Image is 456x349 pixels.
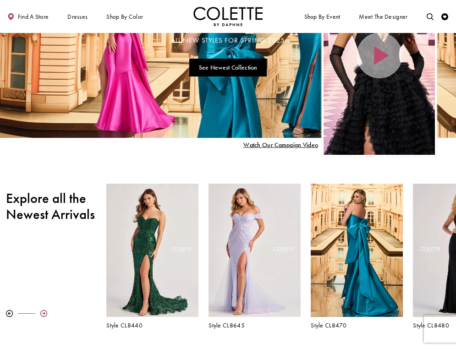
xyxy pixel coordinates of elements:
a: Style CL8440 [106,322,198,329]
a: Visit Colette by Daphne Style No. CL8470 Page [311,184,402,317]
a: Meet the designer [357,7,410,26]
img: Colette by Daphne [193,7,263,26]
a: Find a store [6,7,50,26]
span: Shop By Event [302,7,342,26]
span: Find a store [18,13,49,20]
span: Meet the designer [359,13,407,20]
a: Style CL8645 [209,322,300,329]
h2: Explore all the Newest Arrivals [6,191,96,223]
div: Colette by Daphne Style No. CL8645 [203,178,306,334]
span: Shop By Event [304,13,341,20]
a: Visit Home Page [193,7,263,26]
a: Toggle search [425,7,435,26]
span: Play Slide #15 Video [243,141,318,148]
div: Colette by Daphne Style No. CL8470 [306,178,408,334]
a: Visit Colette by Daphne Style No. CL8645 Page [209,184,300,317]
ul: Slider Links [155,55,301,79]
a: See Newest Collection A Chique Escape All New Styles For Spring 2025 [189,59,267,76]
span: Dresses [66,7,89,26]
span: Dresses [67,13,88,20]
div: Colette by Daphne Style No. CL8440 [101,178,203,334]
span: Shop by color [105,7,145,26]
a: Check Wishlist [440,7,451,26]
span: Shop by color [106,13,143,20]
a: Visit Colette by Daphne Style No. CL8440 Page [106,184,198,317]
a: Style CL8470 [311,322,402,329]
